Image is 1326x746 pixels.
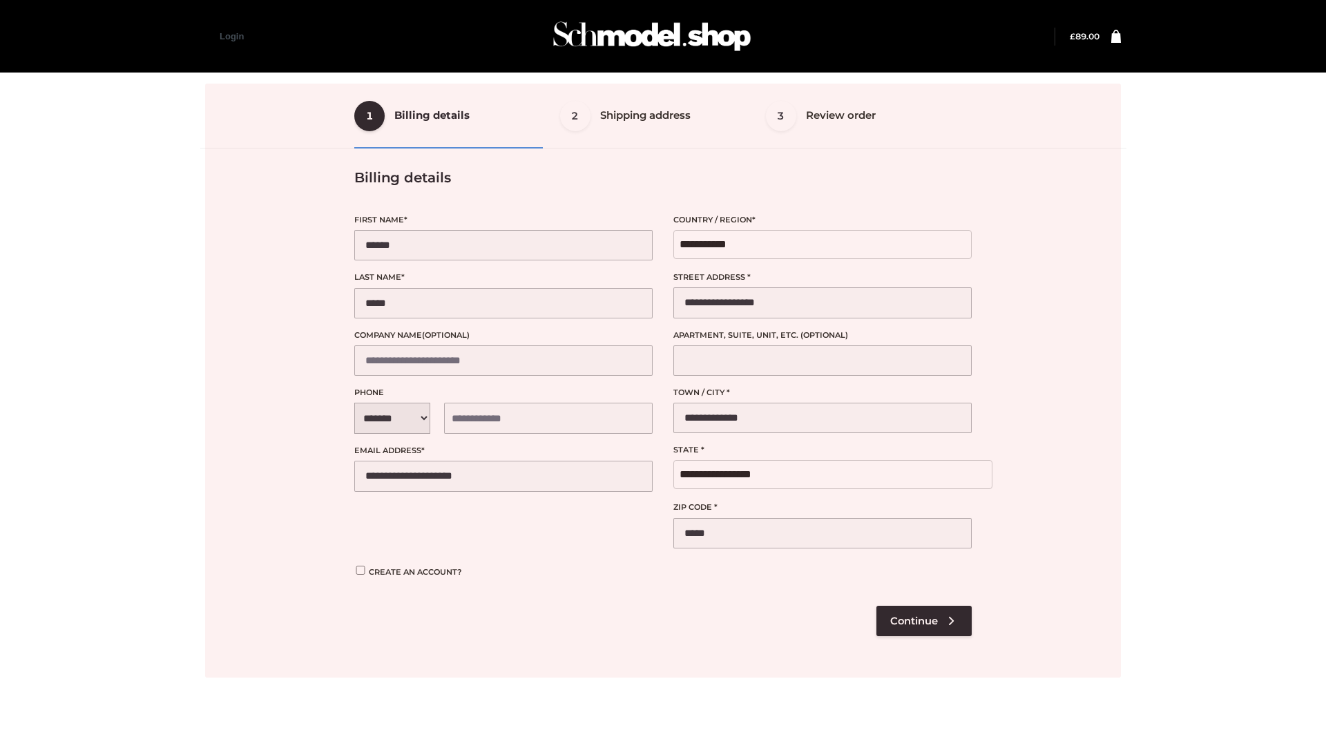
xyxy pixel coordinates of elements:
a: £89.00 [1070,31,1099,41]
span: £ [1070,31,1075,41]
img: Schmodel Admin 964 [548,9,756,64]
a: Login [220,31,244,41]
bdi: 89.00 [1070,31,1099,41]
